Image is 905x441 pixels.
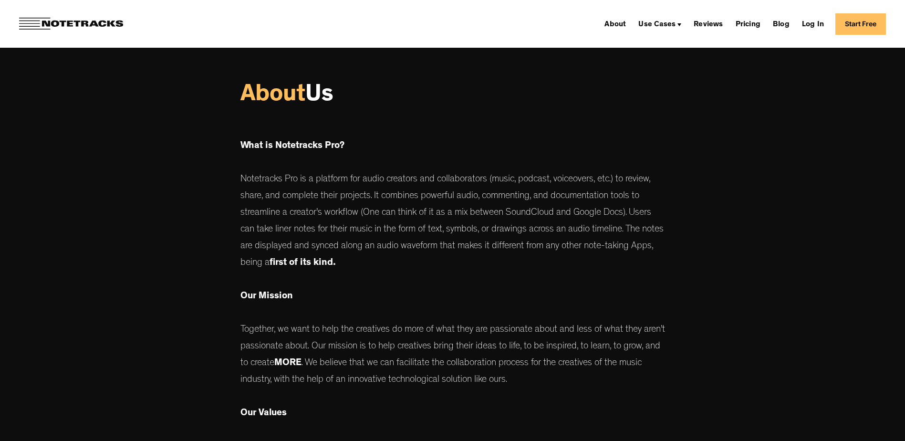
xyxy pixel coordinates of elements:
[274,358,302,368] strong: MORE
[769,16,793,31] a: Blog
[690,16,727,31] a: Reviews
[601,16,630,31] a: About
[798,16,828,31] a: Log In
[240,258,336,301] strong: first of its kind. ‍ Our Mission
[240,81,665,111] h1: Us
[240,409,287,418] strong: Our Values
[240,84,305,108] span: About
[240,141,344,151] strong: What is Notetracks Pro?
[635,16,685,31] div: Use Cases
[835,13,886,35] a: Start Free
[638,21,676,29] div: Use Cases
[732,16,764,31] a: Pricing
